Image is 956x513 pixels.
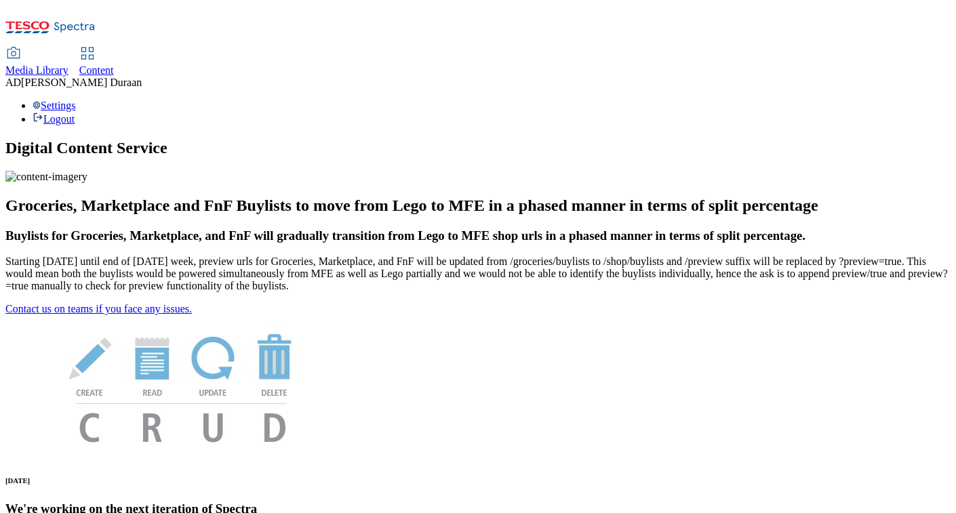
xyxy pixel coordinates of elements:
[5,64,68,76] span: Media Library
[5,77,21,88] span: AD
[33,100,76,111] a: Settings
[5,197,951,215] h2: Groceries, Marketplace and FnF Buylists to move from Lego to MFE in a phased manner in terms of s...
[5,476,951,485] h6: [DATE]
[5,171,87,183] img: content-imagery
[5,303,192,314] a: Contact us on teams if you face any issues.
[5,48,68,77] a: Media Library
[79,64,114,76] span: Content
[5,255,951,292] p: Starting [DATE] until end of [DATE] week, preview urls for Groceries, Marketplace, and FnF will b...
[5,139,951,157] h1: Digital Content Service
[5,315,358,457] img: News Image
[33,113,75,125] a: Logout
[21,77,142,88] span: [PERSON_NAME] Duraan
[5,228,951,243] h3: Buylists for Groceries, Marketplace, and FnF will gradually transition from Lego to MFE shop urls...
[79,48,114,77] a: Content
